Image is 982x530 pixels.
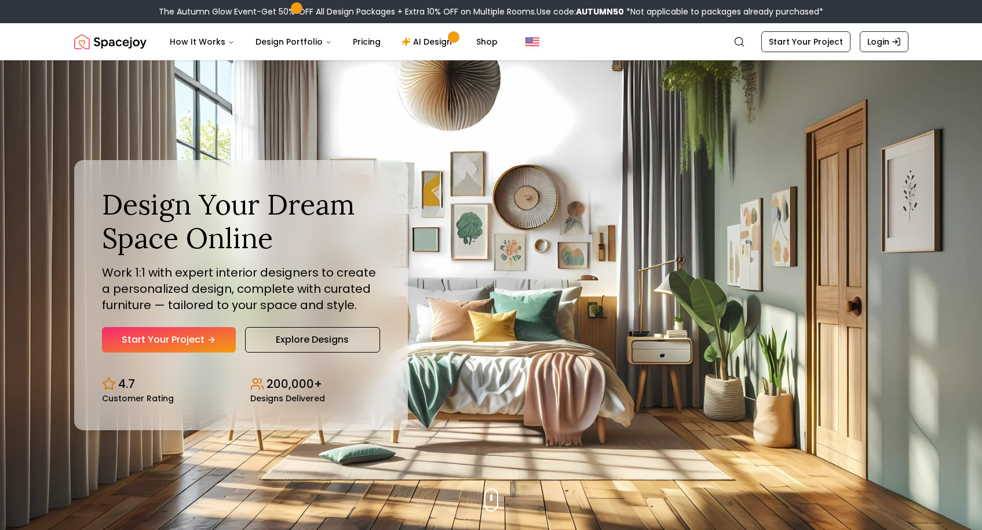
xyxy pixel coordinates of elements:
button: Design Portfolio [246,30,341,53]
span: Use code: [536,6,624,17]
h1: Design Your Dream Space Online [102,188,380,255]
small: Designs Delivered [250,394,325,402]
p: 4.7 [118,376,135,392]
a: Spacejoy [74,30,147,53]
img: United States [525,35,539,49]
a: Start Your Project [102,327,236,353]
nav: Main [160,30,507,53]
button: How It Works [160,30,244,53]
img: Spacejoy Logo [74,30,147,53]
a: Shop [467,30,507,53]
nav: Global [74,23,908,60]
a: Explore Designs [245,327,380,353]
a: Start Your Project [761,31,850,52]
div: Design stats [102,366,380,402]
small: Customer Rating [102,394,174,402]
a: AI Design [392,30,465,53]
b: AUTUMN50 [576,6,624,17]
p: Work 1:1 with expert interior designers to create a personalized design, complete with curated fu... [102,264,380,313]
div: The Autumn Glow Event-Get 50% OFF All Design Packages + Extra 10% OFF on Multiple Rooms. [159,6,823,17]
p: 200,000+ [267,376,322,392]
span: *Not applicable to packages already purchased* [624,6,823,17]
a: Pricing [344,30,390,53]
a: Login [860,31,908,52]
